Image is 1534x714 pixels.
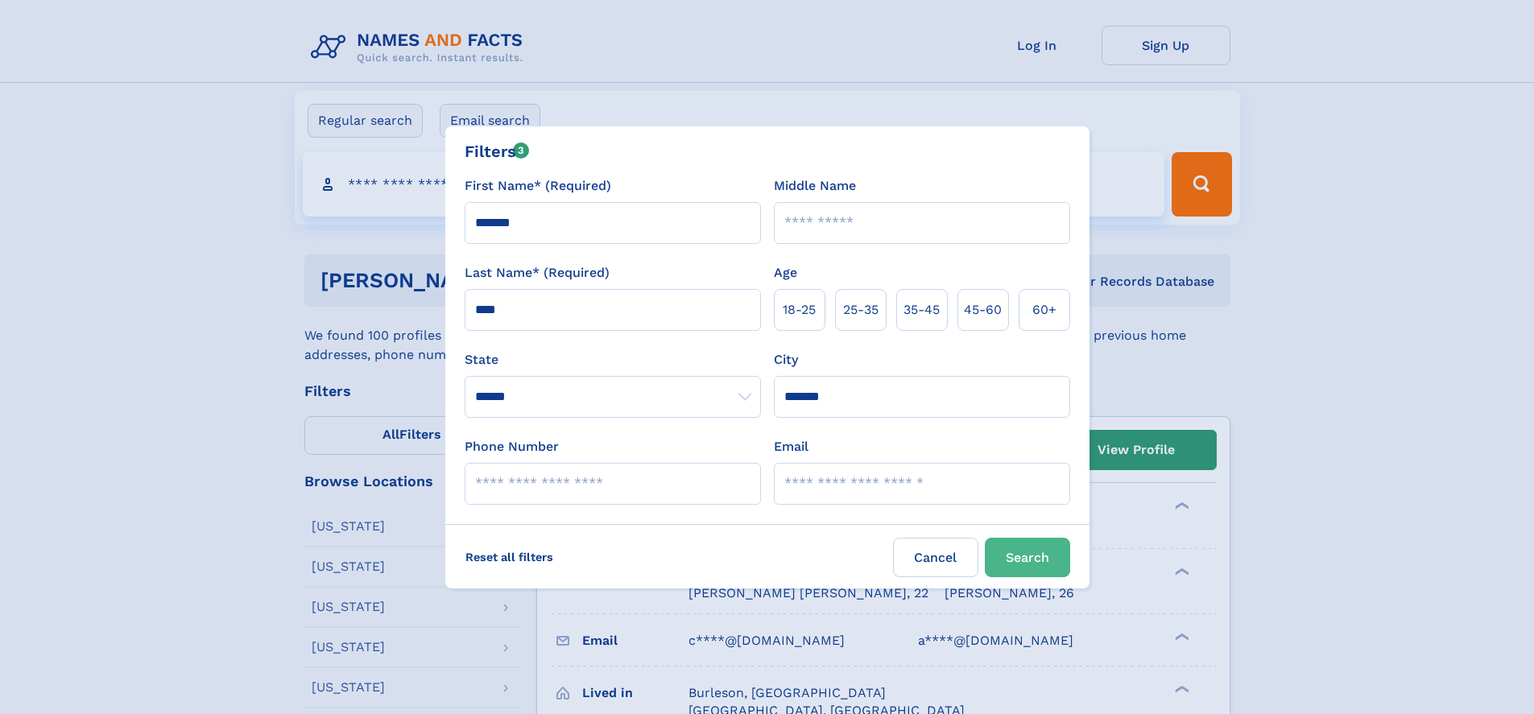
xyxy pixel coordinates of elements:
[455,538,564,576] label: Reset all filters
[465,350,761,369] label: State
[1032,300,1056,320] span: 60+
[465,176,611,196] label: First Name* (Required)
[465,437,559,456] label: Phone Number
[774,437,808,456] label: Email
[843,300,879,320] span: 25‑35
[774,350,798,369] label: City
[465,139,530,163] div: Filters
[985,538,1070,577] button: Search
[893,538,978,577] label: Cancel
[903,300,940,320] span: 35‑45
[465,263,610,283] label: Last Name* (Required)
[783,300,816,320] span: 18‑25
[964,300,1002,320] span: 45‑60
[774,176,856,196] label: Middle Name
[774,263,797,283] label: Age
